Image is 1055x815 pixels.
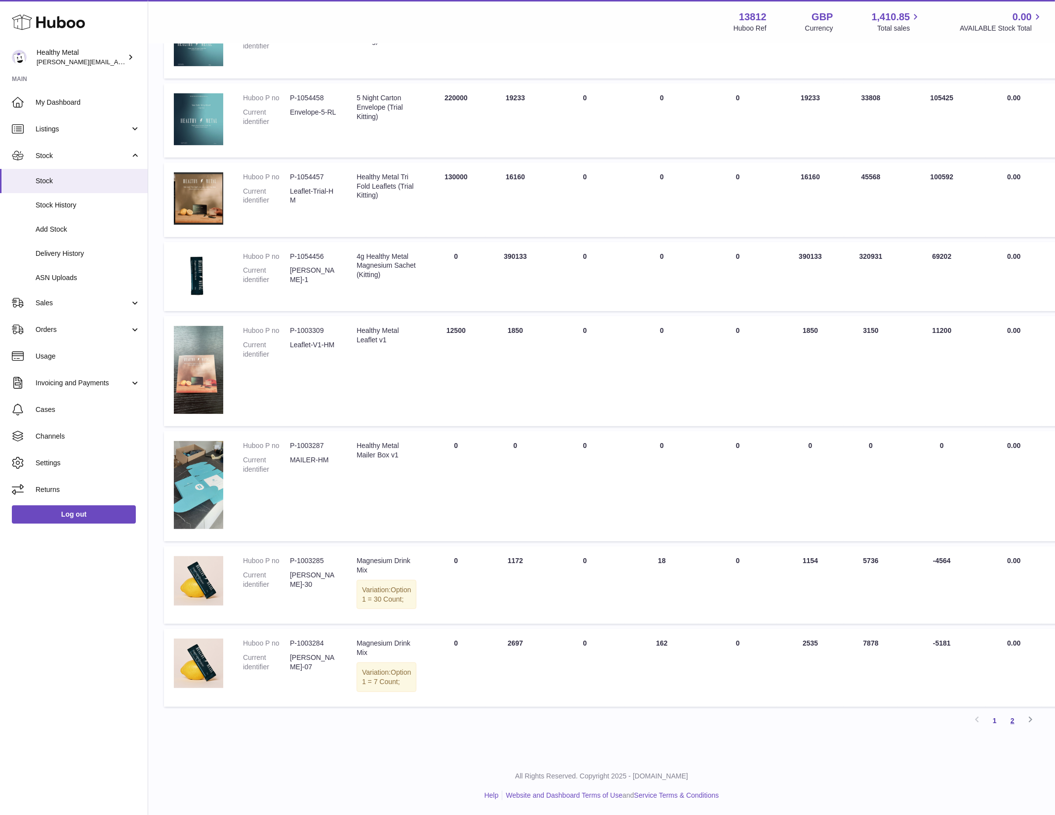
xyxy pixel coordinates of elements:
[545,83,625,158] td: 0
[1007,94,1020,102] span: 0.00
[485,791,499,799] a: Help
[290,108,337,126] dd: Envelope-5-RL
[625,546,699,624] td: 18
[12,50,27,65] img: jose@healthy-metal.com
[625,163,699,237] td: 0
[545,629,625,707] td: 0
[36,352,140,361] span: Usage
[625,242,699,312] td: 0
[898,546,986,624] td: -4564
[844,431,898,541] td: 0
[739,10,767,24] strong: 13812
[736,442,740,449] span: 0
[36,325,130,334] span: Orders
[290,653,337,672] dd: [PERSON_NAME]-07
[736,639,740,647] span: 0
[36,298,130,308] span: Sales
[486,163,545,237] td: 16160
[37,58,198,66] span: [PERSON_NAME][EMAIL_ADDRESS][DOMAIN_NAME]
[1013,10,1032,24] span: 0.00
[844,163,898,237] td: 45568
[36,485,140,494] span: Returns
[812,10,833,24] strong: GBP
[502,791,719,800] li: and
[634,791,719,799] a: Service Terms & Conditions
[844,242,898,312] td: 320931
[898,83,986,158] td: 105425
[174,252,223,299] img: product image
[243,266,290,285] dt: Current identifier
[174,326,223,414] img: product image
[243,639,290,648] dt: Huboo P no
[243,187,290,205] dt: Current identifier
[290,340,337,359] dd: Leaflet-V1-HM
[1007,557,1020,565] span: 0.00
[36,458,140,468] span: Settings
[243,441,290,450] dt: Huboo P no
[486,546,545,624] td: 1172
[844,83,898,158] td: 33808
[1007,442,1020,449] span: 0.00
[12,505,136,523] a: Log out
[1007,639,1020,647] span: 0.00
[960,10,1043,33] a: 0.00 AVAILABLE Stock Total
[290,93,337,103] dd: P-1054458
[357,556,416,575] div: Magnesium Drink Mix
[898,431,986,541] td: 0
[36,378,130,388] span: Invoicing and Payments
[243,172,290,182] dt: Huboo P no
[898,316,986,426] td: 11200
[357,639,416,657] div: Magnesium Drink Mix
[625,431,699,541] td: 0
[357,662,416,692] div: Variation:
[174,639,223,688] img: product image
[36,225,140,234] span: Add Stock
[545,431,625,541] td: 0
[156,772,1047,781] p: All Rights Reserved. Copyright 2025 - [DOMAIN_NAME]
[545,242,625,312] td: 0
[426,163,486,237] td: 130000
[357,172,416,201] div: Healthy Metal Tri Fold Leaflets (Trial Kitting)
[36,176,140,186] span: Stock
[290,172,337,182] dd: P-1054457
[545,163,625,237] td: 0
[174,172,223,225] img: product image
[37,48,125,67] div: Healthy Metal
[426,316,486,426] td: 12500
[898,629,986,707] td: -5181
[290,570,337,589] dd: [PERSON_NAME]-30
[1007,326,1020,334] span: 0.00
[777,629,844,707] td: 2535
[733,24,767,33] div: Huboo Ref
[777,546,844,624] td: 1154
[36,432,140,441] span: Channels
[357,93,416,122] div: 5 Night Carton Envelope (Trial Kitting)
[243,653,290,672] dt: Current identifier
[777,83,844,158] td: 19233
[426,242,486,312] td: 0
[872,10,910,24] span: 1,410.85
[290,556,337,566] dd: P-1003285
[357,326,416,345] div: Healthy Metal Leaflet v1
[898,163,986,237] td: 100592
[174,93,223,145] img: product image
[243,326,290,335] dt: Huboo P no
[36,124,130,134] span: Listings
[545,316,625,426] td: 0
[243,93,290,103] dt: Huboo P no
[36,151,130,161] span: Stock
[625,83,699,158] td: 0
[290,252,337,261] dd: P-1054456
[486,316,545,426] td: 1850
[426,546,486,624] td: 0
[486,242,545,312] td: 390133
[545,546,625,624] td: 0
[777,316,844,426] td: 1850
[36,273,140,283] span: ASN Uploads
[243,108,290,126] dt: Current identifier
[36,405,140,414] span: Cases
[36,98,140,107] span: My Dashboard
[243,340,290,359] dt: Current identifier
[625,629,699,707] td: 162
[36,249,140,258] span: Delivery History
